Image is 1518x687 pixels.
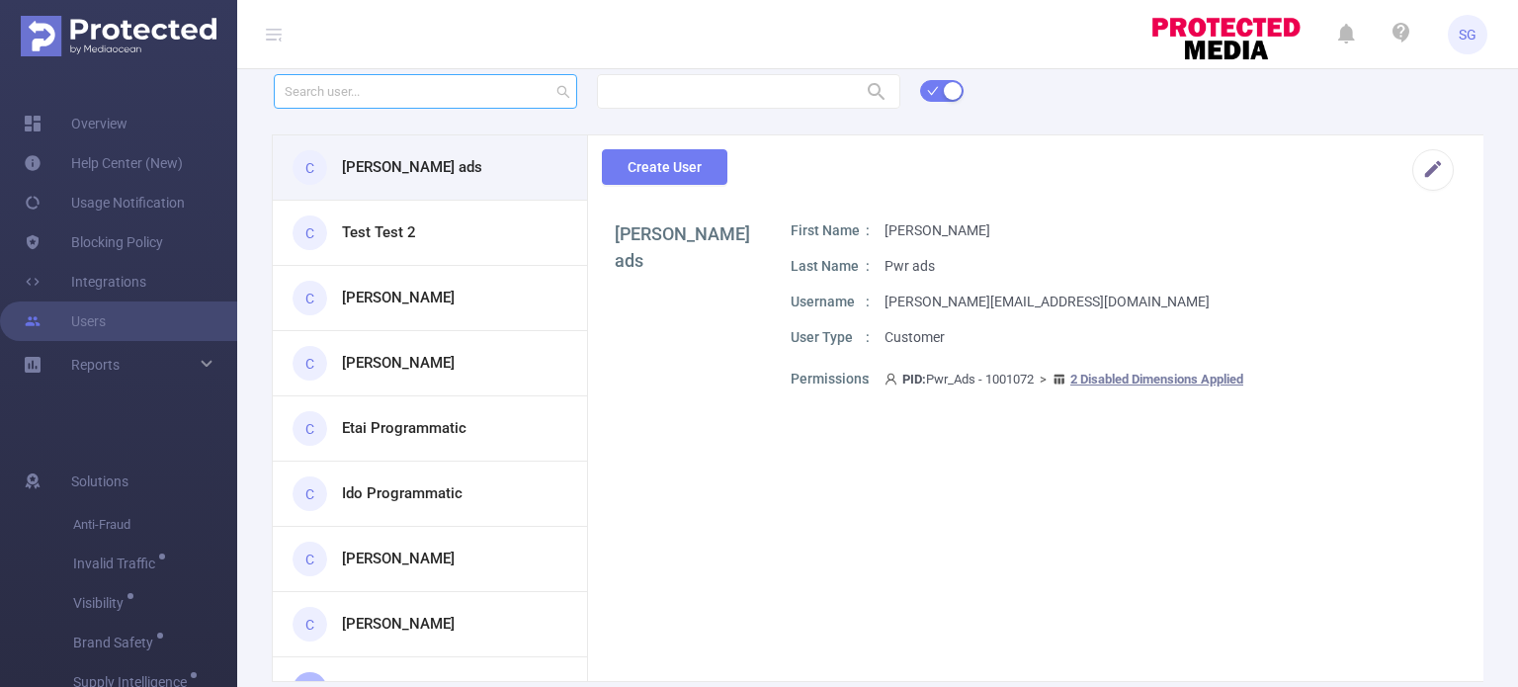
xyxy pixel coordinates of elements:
[885,372,1243,386] span: Pwr_Ads - 1001072
[902,372,926,386] b: PID:
[1070,372,1243,386] u: 2 Disabled Dimensions Applied
[71,462,128,501] span: Solutions
[342,548,455,570] h3: [PERSON_NAME]
[305,540,314,579] span: C
[24,301,106,341] a: Users
[927,85,939,97] i: icon: check
[342,221,416,244] h3: Test Test 2
[71,357,120,373] span: Reports
[274,74,577,109] input: Search user...
[24,104,127,143] a: Overview
[73,596,130,610] span: Visibility
[885,373,902,386] i: icon: user
[342,482,463,505] h3: Ido Programmatic
[342,352,455,375] h3: [PERSON_NAME]
[556,85,570,99] i: icon: search
[73,505,237,545] span: Anti-Fraud
[342,287,455,309] h3: [PERSON_NAME]
[791,292,870,312] p: Username
[24,262,146,301] a: Integrations
[21,16,216,56] img: Protected Media
[1459,15,1476,54] span: SG
[791,220,870,241] p: First Name
[305,474,314,514] span: C
[305,409,314,449] span: C
[615,220,750,274] h1: [PERSON_NAME] ads
[342,613,455,636] h3: [PERSON_NAME]
[24,183,185,222] a: Usage Notification
[71,345,120,385] a: Reports
[73,636,160,649] span: Brand Safety
[305,148,314,188] span: C
[602,149,727,185] button: Create User
[305,344,314,384] span: C
[73,557,162,570] span: Invalid Traffic
[791,256,870,277] p: Last Name
[885,327,945,348] p: Customer
[791,369,870,389] p: Permissions
[885,220,990,241] p: [PERSON_NAME]
[305,279,314,318] span: C
[342,156,482,179] h3: [PERSON_NAME] ads
[885,256,935,277] p: Pwr ads
[885,292,1210,312] p: [PERSON_NAME][EMAIL_ADDRESS][DOMAIN_NAME]
[24,222,163,262] a: Blocking Policy
[342,417,466,440] h3: Etai Programmatic
[24,143,183,183] a: Help Center (New)
[305,605,314,644] span: C
[305,214,314,253] span: C
[1034,372,1053,386] span: >
[791,327,870,348] p: User Type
